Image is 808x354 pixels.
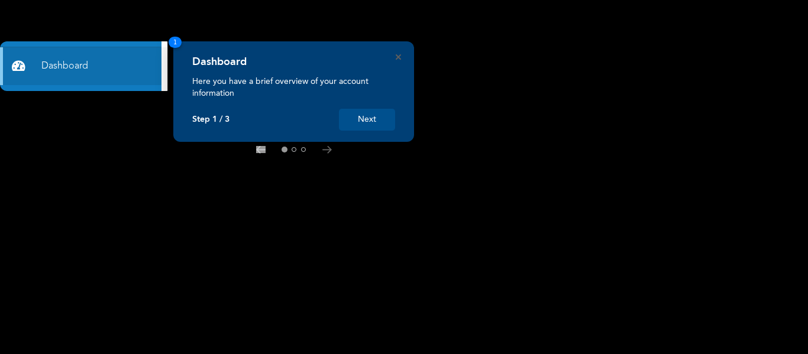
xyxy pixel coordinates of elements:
h4: Dashboard [192,56,247,69]
p: Here you have a brief overview of your account information [192,76,395,99]
button: Next [339,109,395,131]
p: Step 1 / 3 [192,115,230,125]
span: 1 [169,37,182,48]
button: Close [396,54,401,60]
